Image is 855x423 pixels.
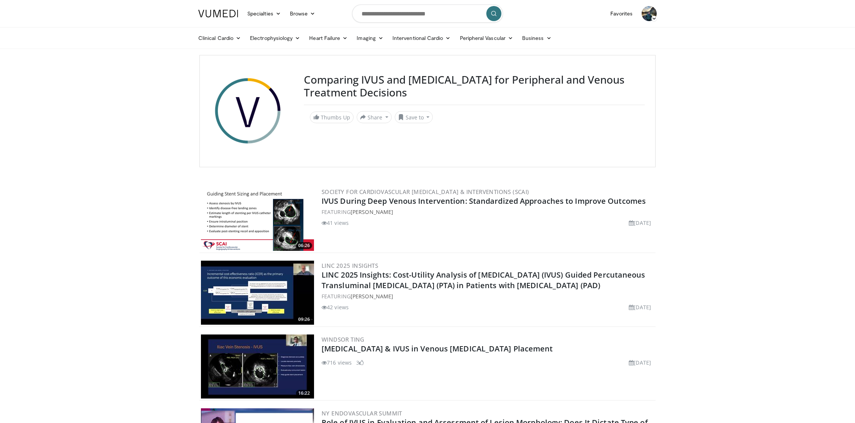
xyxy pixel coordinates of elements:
[322,208,654,216] div: FEATURING
[518,31,556,46] a: Business
[642,6,657,21] img: Avatar
[201,334,314,399] img: b73dd688-4dd4-4c82-939b-c695e5b2e663.300x170_q85_crop-smart_upscale.jpg
[201,261,314,325] a: 09:26
[198,10,238,17] img: VuMedi Logo
[201,187,314,251] img: 7a1c5abe-6fdf-47fe-aa3d-b622094f7f73.png.300x170_q85_crop-smart_upscale.png
[351,293,393,300] a: [PERSON_NAME]
[352,31,388,46] a: Imaging
[322,292,654,300] div: FEATURING
[296,390,312,397] span: 16:22
[322,409,402,417] a: NY Endovascular Summit
[296,242,312,249] span: 06:26
[606,6,637,21] a: Favorites
[322,188,529,195] a: Society for Cardiovascular [MEDICAL_DATA] & Interventions (SCAI)
[322,336,365,343] a: Windsor Ting
[322,359,352,366] li: 716 views
[322,344,553,354] a: [MEDICAL_DATA] & IVUS in Venous [MEDICAL_DATA] Placement
[304,73,645,99] h3: Comparing IVUS and [MEDICAL_DATA] for Peripheral and Venous Treatment Decisions
[201,334,314,399] a: 16:22
[194,31,245,46] a: Clinical Cardio
[322,262,378,269] a: LINC 2025 Insights
[322,196,646,206] a: IVUS During Deep Venous Intervention: Standardized Approaches to Improve Outcomes
[305,31,352,46] a: Heart Failure
[322,270,645,290] a: LINC 2025 Insights: Cost-Utility Analysis of [MEDICAL_DATA] (IVUS) Guided Percutaneous Translumin...
[201,187,314,251] a: 06:26
[395,111,433,123] button: Save to
[357,111,392,123] button: Share
[351,208,393,215] a: [PERSON_NAME]
[629,303,651,311] li: [DATE]
[310,111,354,123] a: Thumbs Up
[296,316,312,323] span: 09:26
[352,5,503,23] input: Search topics, interventions
[243,6,285,21] a: Specialties
[322,303,349,311] li: 42 views
[201,261,314,325] img: 64b9944e-7092-49b4-9fee-e176294c08b4.300x170_q85_crop-smart_upscale.jpg
[245,31,305,46] a: Electrophysiology
[629,359,651,366] li: [DATE]
[356,359,364,366] li: 3
[388,31,455,46] a: Interventional Cardio
[629,219,651,227] li: [DATE]
[455,31,518,46] a: Peripheral Vascular
[322,219,349,227] li: 41 views
[285,6,320,21] a: Browse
